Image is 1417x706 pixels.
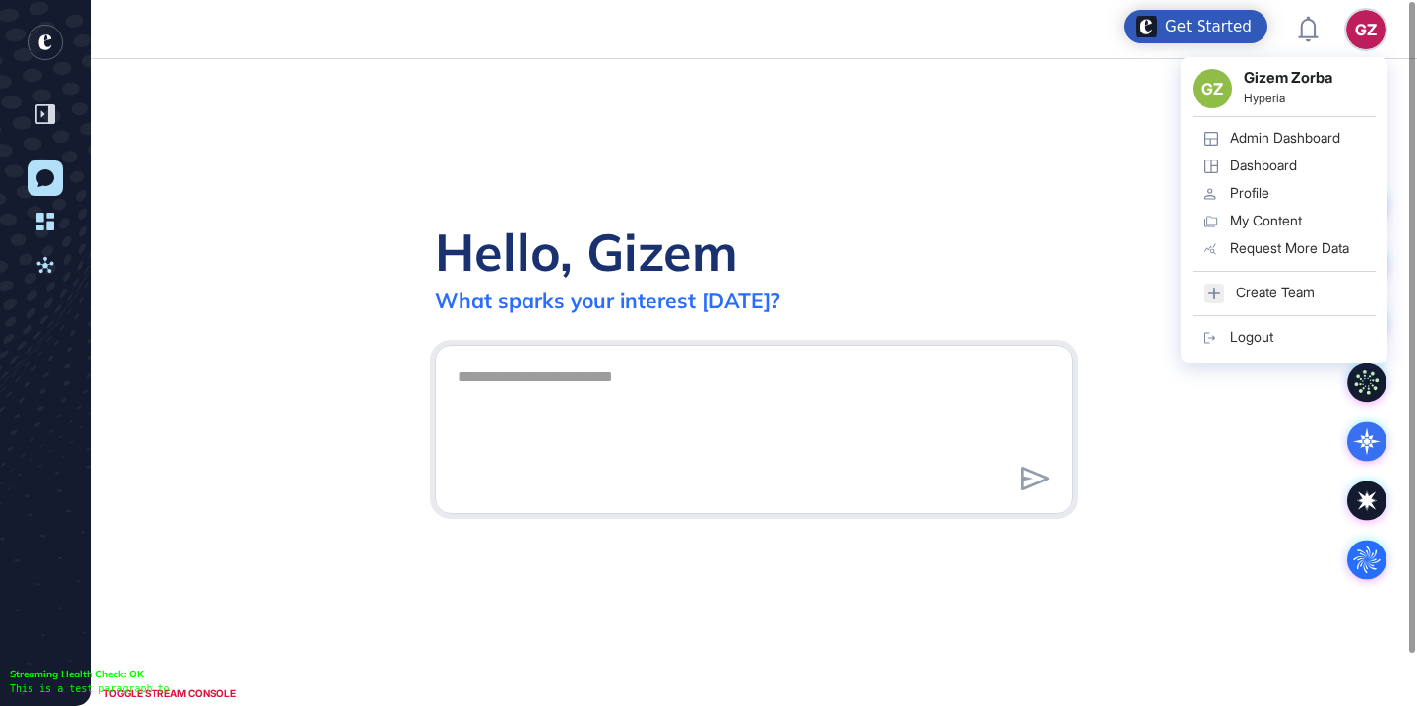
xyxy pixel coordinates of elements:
img: launcher-image-alternative-text [1136,16,1157,37]
div: TOGGLE STREAM CONSOLE [98,681,241,706]
button: GZ [1346,10,1386,49]
div: Get Started [1165,17,1252,36]
div: Hello, Gizem [435,220,738,284]
div: What sparks your interest [DATE]? [435,288,780,313]
div: entrapeer-logo [28,25,63,60]
div: Open Get Started checklist [1124,10,1267,43]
